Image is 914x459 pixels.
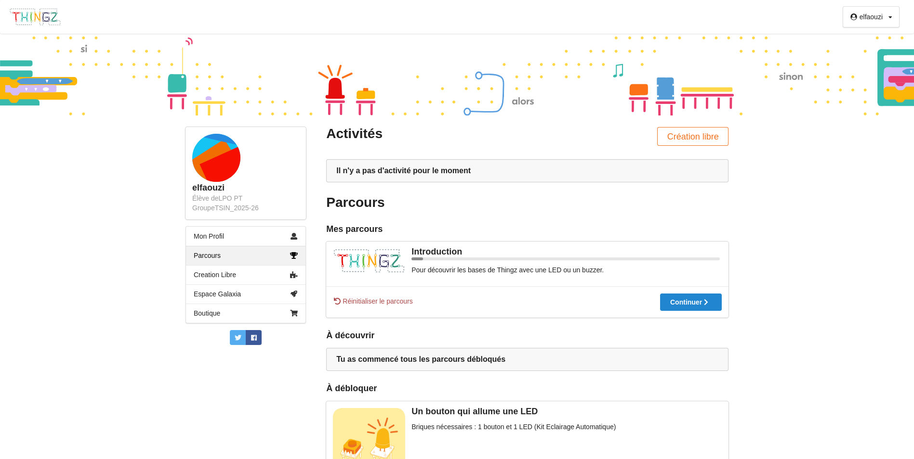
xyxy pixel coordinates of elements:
div: À débloquer [326,383,377,394]
div: Élève de LPO PT [192,193,299,203]
button: Création libre [657,127,729,146]
div: Briques nécessaires : 1 bouton et 1 LED (Kit Eclairage Automatique) [333,422,722,432]
div: Un bouton qui allume une LED [333,406,722,417]
div: Activités [326,125,520,142]
div: Continuer [670,299,712,306]
div: Pour découvrir les bases de Thingz avec une LED ou un buzzer. [333,265,722,275]
a: Parcours [186,246,305,265]
div: elfaouzi [860,13,883,20]
a: Espace Galaxia [186,284,305,304]
a: Creation Libre [186,265,305,284]
a: Mon Profil [186,227,305,246]
img: thingz_logo.png [333,248,405,274]
span: Réinitialiser le parcours [333,296,413,306]
div: À découvrir [326,330,729,341]
div: Introduction [333,246,722,257]
img: thingz_logo.png [9,8,61,26]
div: Parcours [326,194,520,211]
div: Mes parcours [326,224,729,235]
div: Il n'y a pas d'activité pour le moment [336,166,718,176]
div: Tu as commencé tous les parcours débloqués [336,355,718,364]
a: Boutique [186,304,305,323]
button: Continuer [660,293,722,311]
div: Groupe TSIN_2025-26 [192,203,299,213]
div: elfaouzi [192,182,299,193]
